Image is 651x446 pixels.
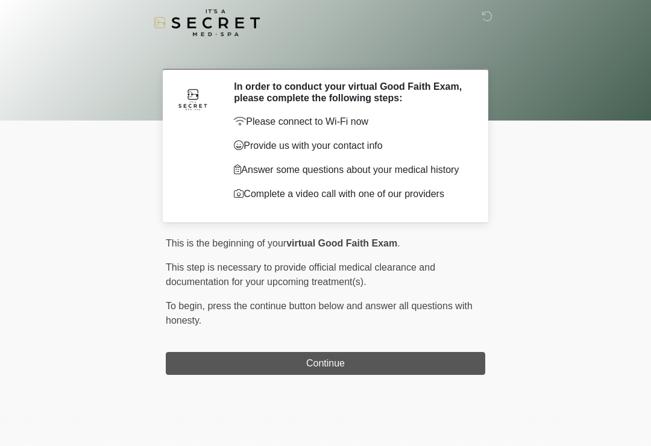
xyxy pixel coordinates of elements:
span: To begin, [166,301,207,311]
strong: virtual Good Faith Exam [286,238,397,248]
span: . [397,238,400,248]
h1: ‎ ‎ [157,43,494,64]
span: This is the beginning of your [166,238,286,248]
h2: In order to conduct your virtual Good Faith Exam, please complete the following steps: [234,81,467,104]
p: Please connect to Wi-Fi now [234,115,467,129]
span: press the continue button below and answer all questions with honesty. [166,301,473,325]
button: Continue [166,352,485,375]
img: It's A Secret Med Spa Logo [154,9,260,36]
img: Agent Avatar [175,81,211,117]
p: Complete a video call with one of our providers [234,187,467,201]
span: This step is necessary to provide official medical clearance and documentation for your upcoming ... [166,262,435,287]
p: Provide us with your contact info [234,139,467,153]
p: Answer some questions about your medical history [234,163,467,177]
